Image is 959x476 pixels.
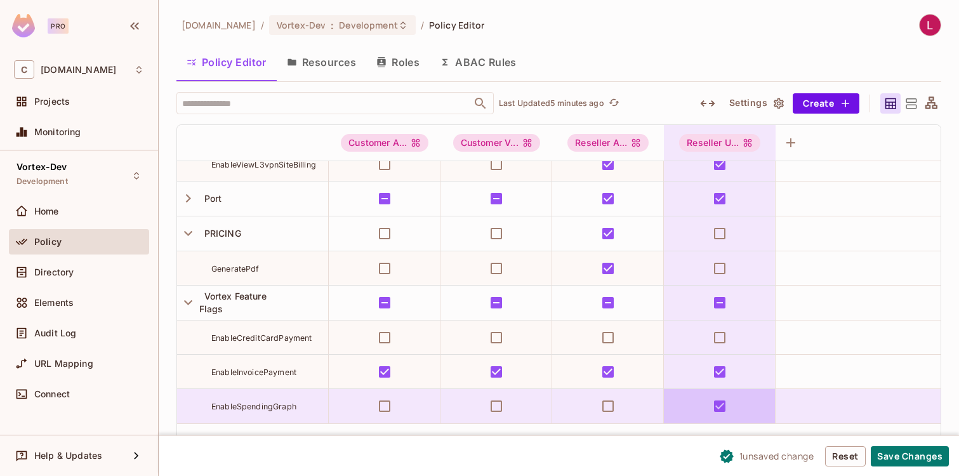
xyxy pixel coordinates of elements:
[211,264,260,274] span: GeneratePdf
[920,15,941,36] img: Lianxin Lv
[12,14,35,37] img: SReyMgAAAABJRU5ErkJggg==
[825,446,866,466] button: Reset
[34,267,74,277] span: Directory
[182,19,256,31] span: the active workspace
[341,134,428,152] span: Customer Admin
[34,237,62,247] span: Policy
[341,134,428,152] div: Customer A...
[679,134,760,152] span: Reseller User
[17,162,67,172] span: Vortex-Dev
[199,291,267,314] span: Vortex Feature Flags
[34,298,74,308] span: Elements
[366,46,430,78] button: Roles
[211,402,296,411] span: EnableSpendingGraph
[34,127,81,137] span: Monitoring
[330,20,334,30] span: :
[211,333,312,343] span: EnableCreditCardPayment
[34,328,76,338] span: Audit Log
[472,95,489,112] button: Open
[34,451,102,461] span: Help & Updates
[607,96,622,111] button: refresh
[277,19,326,31] span: Vortex-Dev
[793,93,859,114] button: Create
[48,18,69,34] div: Pro
[724,93,788,114] button: Settings
[421,19,424,31] li: /
[430,46,527,78] button: ABAC Rules
[679,134,760,152] div: Reseller U...
[34,206,59,216] span: Home
[604,96,622,111] span: Refresh is not available in edit mode.
[41,65,116,75] span: Workspace: consoleconnect.com
[34,359,93,369] span: URL Mapping
[453,134,540,152] span: Customer Viewer
[14,60,34,79] span: C
[176,46,277,78] button: Policy Editor
[261,19,264,31] li: /
[199,228,241,239] span: PRICING
[34,96,70,107] span: Projects
[567,134,649,152] div: Reseller A...
[211,160,316,169] span: EnableViewL3vpnSiteBilling
[739,449,814,463] span: 1 unsaved change
[199,193,222,204] span: Port
[34,389,70,399] span: Connect
[499,98,604,109] p: Last Updated 5 minutes ago
[17,176,68,187] span: Development
[871,446,949,466] button: Save Changes
[339,19,397,31] span: Development
[609,97,619,110] span: refresh
[567,134,649,152] span: Reseller Admin
[453,134,540,152] div: Customer V...
[429,19,485,31] span: Policy Editor
[277,46,366,78] button: Resources
[211,367,296,377] span: EnableInvoicePayment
